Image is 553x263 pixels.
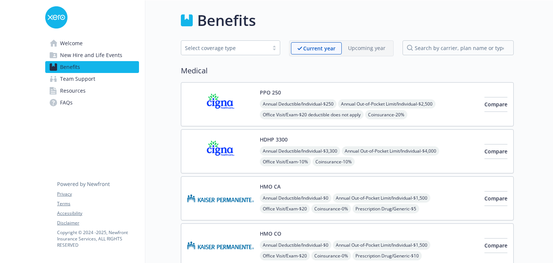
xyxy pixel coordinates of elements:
button: HMO CA [260,183,281,190]
button: HMO CO [260,230,281,237]
a: Benefits [45,61,139,73]
span: Annual Out-of-Pocket Limit/Individual - $4,000 [342,146,439,156]
span: Coinsurance - 10% [312,157,355,166]
span: Office Visit/Exam - 10% [260,157,311,166]
span: Resources [60,85,86,97]
span: New Hire and Life Events [60,49,122,61]
span: Welcome [60,37,83,49]
span: Coinsurance - 0% [311,251,351,260]
p: Upcoming year [348,44,385,52]
a: Accessibility [57,210,139,217]
a: Disclaimer [57,220,139,226]
span: Compare [484,101,507,108]
span: Upcoming year [342,42,392,54]
h2: Medical [181,65,514,76]
p: Current year [303,44,335,52]
span: Annual Deductible/Individual - $3,300 [260,146,340,156]
button: PPO 250 [260,89,281,96]
img: Kaiser Permanente of Colorado carrier logo [187,230,254,261]
button: HDHP 3300 [260,136,288,143]
button: Compare [484,97,507,112]
a: Welcome [45,37,139,49]
span: Coinsurance - 20% [365,110,407,119]
span: Annual Out-of-Pocket Limit/Individual - $1,500 [333,193,430,203]
span: Prescription Drug/Generic - $5 [352,204,419,213]
a: Privacy [57,191,139,197]
span: Compare [484,242,507,249]
span: Compare [484,148,507,155]
span: Annual Out-of-Pocket Limit/Individual - $1,500 [333,240,430,250]
a: Terms [57,200,139,207]
span: Coinsurance - 0% [311,204,351,213]
button: Compare [484,144,507,159]
img: Kaiser Permanente Insurance Company carrier logo [187,183,254,214]
span: Compare [484,195,507,202]
button: Compare [484,191,507,206]
div: Select coverage type [185,44,265,52]
img: CIGNA carrier logo [187,89,254,120]
p: Copyright © 2024 - 2025 , Newfront Insurance Services, ALL RIGHTS RESERVED [57,229,139,248]
h1: Benefits [197,9,256,31]
a: Resources [45,85,139,97]
span: Annual Deductible/Individual - $0 [260,193,331,203]
span: Prescription Drug/Generic - $10 [352,251,422,260]
span: Annual Deductible/Individual - $0 [260,240,331,250]
a: Team Support [45,73,139,85]
span: Office Visit/Exam - $20 [260,204,310,213]
a: New Hire and Life Events [45,49,139,61]
span: Office Visit/Exam - $20 deductible does not apply [260,110,364,119]
span: Team Support [60,73,95,85]
input: search by carrier, plan name or type [403,40,514,55]
span: Annual Out-of-Pocket Limit/Individual - $2,500 [338,99,436,109]
img: CIGNA carrier logo [187,136,254,167]
a: FAQs [45,97,139,109]
span: FAQs [60,97,73,109]
span: Office Visit/Exam - $20 [260,251,310,260]
span: Benefits [60,61,80,73]
button: Compare [484,238,507,253]
span: Annual Deductible/Individual - $250 [260,99,337,109]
